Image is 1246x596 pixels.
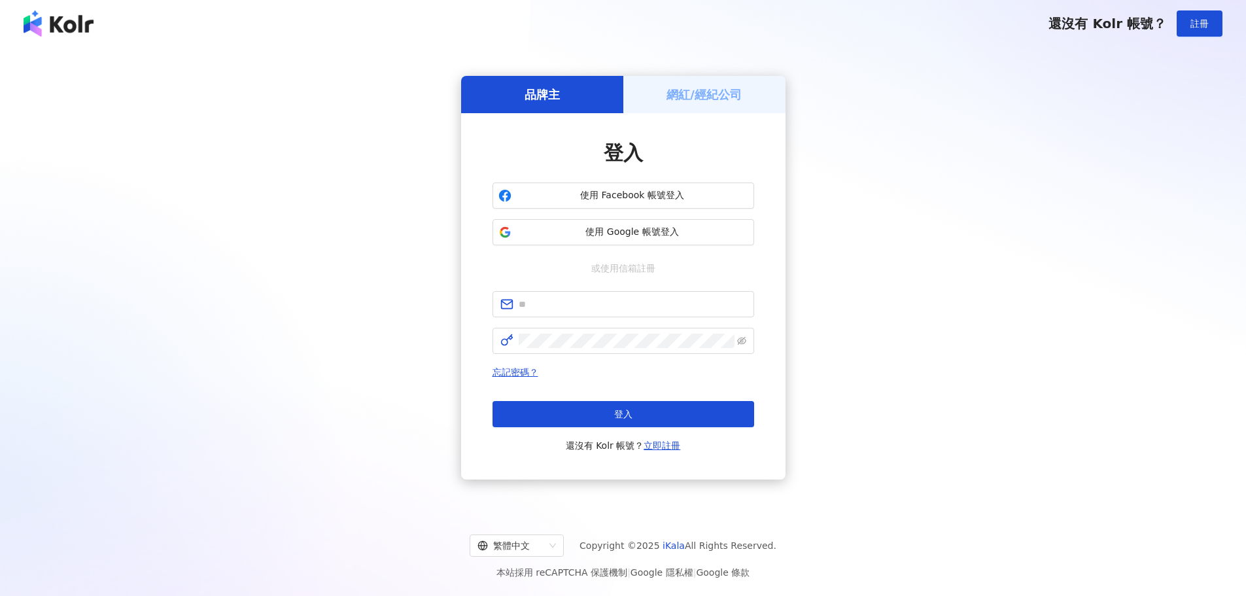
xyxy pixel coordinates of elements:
[493,183,754,209] button: 使用 Facebook 帳號登入
[604,141,643,164] span: 登入
[696,567,750,578] a: Google 條款
[582,261,665,275] span: 或使用信箱註冊
[493,401,754,427] button: 登入
[631,567,693,578] a: Google 隱私權
[663,540,685,551] a: iKala
[1190,18,1209,29] span: 註冊
[517,189,748,202] span: 使用 Facebook 帳號登入
[493,367,538,377] a: 忘記密碼？
[627,567,631,578] span: |
[693,567,697,578] span: |
[614,409,632,419] span: 登入
[525,86,560,103] h5: 品牌主
[1048,16,1166,31] span: 還沒有 Kolr 帳號？
[666,86,742,103] h5: 網紅/經紀公司
[644,440,680,451] a: 立即註冊
[517,226,748,239] span: 使用 Google 帳號登入
[24,10,94,37] img: logo
[580,538,776,553] span: Copyright © 2025 All Rights Reserved.
[493,219,754,245] button: 使用 Google 帳號登入
[496,565,750,580] span: 本站採用 reCAPTCHA 保護機制
[477,535,544,556] div: 繁體中文
[566,438,681,453] span: 還沒有 Kolr 帳號？
[1177,10,1222,37] button: 註冊
[737,336,746,345] span: eye-invisible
